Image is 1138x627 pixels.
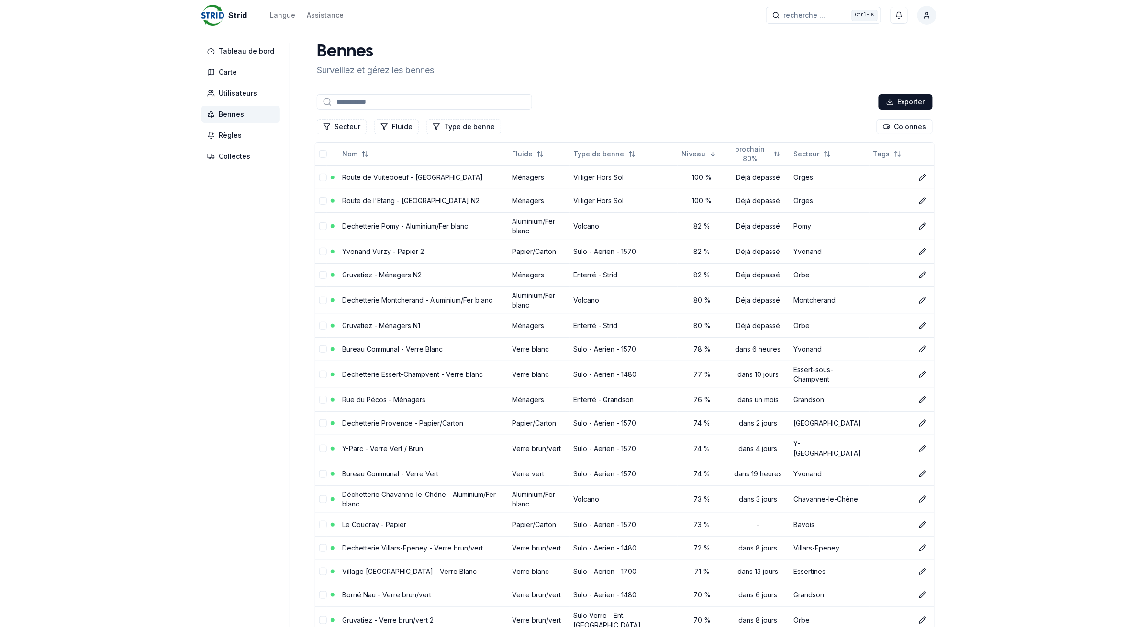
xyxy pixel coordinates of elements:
td: Y-[GEOGRAPHIC_DATA] [790,435,870,462]
div: Déjà dépassé [730,221,786,231]
td: Pomy [790,212,870,240]
td: Volcano [570,212,678,240]
div: 78 % [681,344,723,354]
div: 72 % [681,543,723,553]
td: Verre brun/vert [508,536,569,560]
button: Exporter [879,94,933,110]
td: Ménagers [508,165,569,189]
div: Déjà dépassé [730,247,786,256]
td: Sulo - Aerien - 1570 [570,411,678,435]
div: dans 8 jours [730,543,786,553]
td: Grandson [790,583,870,606]
td: Verre vert [508,462,569,485]
a: Y-Parc - Verre Vert / Brun [342,444,423,452]
span: Tableau de bord [219,46,274,56]
a: Dechetterie Pomy - Aluminium/Fer blanc [342,222,468,230]
div: Déjà dépassé [730,196,786,206]
div: 100 % [681,196,723,206]
div: 73 % [681,495,723,504]
td: Aluminium/Fer blanc [508,212,569,240]
span: Carte [219,67,237,77]
td: Aluminium/Fer blanc [508,485,569,513]
td: Ménagers [508,263,569,286]
td: Ménagers [508,388,569,411]
button: select-row [319,222,327,230]
button: select-row [319,591,327,599]
button: recherche ...Ctrl+K [766,7,881,24]
td: Villars-Epeney [790,536,870,560]
td: Grandson [790,388,870,411]
td: Volcano [570,286,678,314]
td: Volcano [570,485,678,513]
div: 71 % [681,567,723,576]
div: dans 10 jours [730,370,786,379]
span: Nom [342,149,357,159]
a: Village [GEOGRAPHIC_DATA] - Verre Blanc [342,567,477,575]
td: Enterré - Grandson [570,388,678,411]
span: Tags [873,149,890,159]
button: Not sorted. Click to sort ascending. [336,146,375,162]
button: Filtrer les lignes [374,119,419,134]
span: Strid [228,10,247,21]
div: 77 % [681,370,723,379]
span: Type de benne [574,149,625,159]
a: Bureau Communal - Verre Blanc [342,345,443,353]
div: 82 % [681,247,723,256]
td: Verre blanc [508,361,569,388]
td: Sulo - Aerien - 1480 [570,583,678,606]
button: Langue [270,10,295,21]
a: Collectes [201,148,284,165]
a: Route de Vuiteboeuf - [GEOGRAPHIC_DATA] [342,173,483,181]
td: Sulo - Aerien - 1480 [570,361,678,388]
td: Chavanne-le-Chêne [790,485,870,513]
td: Enterré - Strid [570,314,678,337]
a: Rue du Pécos - Ménagers [342,396,425,404]
td: Orbe [790,263,870,286]
div: Déjà dépassé [730,321,786,330]
td: [GEOGRAPHIC_DATA] [790,411,870,435]
button: select-row [319,445,327,452]
span: Bennes [219,110,244,119]
td: Papier/Carton [508,411,569,435]
button: select-row [319,419,327,427]
td: Verre brun/vert [508,583,569,606]
a: Utilisateurs [201,85,284,102]
div: 70 % [681,616,723,625]
a: Le Coudray - Papier [342,520,406,528]
div: 80 % [681,321,723,330]
td: Papier/Carton [508,240,569,263]
span: Collectes [219,152,250,161]
a: Assistance [307,10,344,21]
span: Niveau [681,149,705,159]
a: Tableau de bord [201,43,284,60]
div: dans 8 jours [730,616,786,625]
td: Sulo - Aerien - 1570 [570,462,678,485]
td: Orges [790,189,870,212]
button: select-row [319,616,327,624]
div: 74 % [681,444,723,453]
td: Montcherand [790,286,870,314]
div: dans 2 jours [730,418,786,428]
h1: Bennes [317,43,434,62]
div: Déjà dépassé [730,173,786,182]
a: Carte [201,64,284,81]
span: Règles [219,131,242,140]
button: select-row [319,248,327,255]
span: recherche ... [784,11,826,20]
a: Dechetterie Montcherand - Aluminium/Fer blanc [342,296,492,304]
a: Route de l'Etang - [GEOGRAPHIC_DATA] N2 [342,197,480,205]
a: Gruvatiez - Verre brun/vert 2 [342,616,434,624]
div: 76 % [681,395,723,405]
a: Gruvatiez - Ménagers N2 [342,271,422,279]
div: 82 % [681,221,723,231]
button: Not sorted. Click to sort ascending. [788,146,837,162]
button: select-row [319,396,327,404]
div: 80 % [681,296,723,305]
a: Dechetterie Essert-Champvent - Verre blanc [342,370,483,378]
div: 74 % [681,469,723,479]
p: Surveillez et gérez les bennes [317,64,434,77]
a: Déchetterie Chavanne-le-Chêne - Aluminium/Fer blanc [342,490,496,508]
div: dans 3 jours [730,495,786,504]
button: select-row [319,297,327,304]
